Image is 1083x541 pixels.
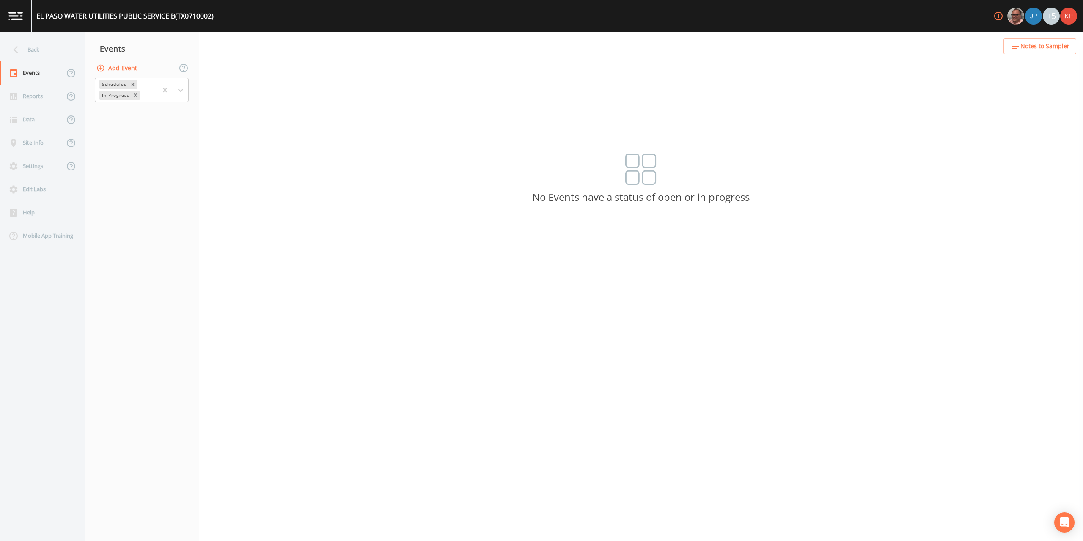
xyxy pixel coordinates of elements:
[95,60,140,76] button: Add Event
[131,91,140,100] div: Remove In Progress
[1060,8,1077,25] img: bfb79f8bb3f9c089c8282ca9eb011383
[625,154,657,185] img: svg%3e
[1003,38,1076,54] button: Notes to Sampler
[128,80,137,89] div: Remove Scheduled
[8,12,23,20] img: logo
[1007,8,1024,25] img: e2d790fa78825a4bb76dcb6ab311d44c
[1025,8,1042,25] div: Joshua gere Paul
[99,91,131,100] div: In Progress
[1054,512,1075,533] div: Open Intercom Messenger
[36,11,214,21] div: EL PASO WATER UTILITIES PUBLIC SERVICE B (TX0710002)
[85,38,199,59] div: Events
[199,193,1083,201] p: No Events have a status of open or in progress
[1007,8,1025,25] div: Mike Franklin
[1043,8,1060,25] div: +5
[1020,41,1069,52] span: Notes to Sampler
[1025,8,1042,25] img: 41241ef155101aa6d92a04480b0d0000
[99,80,128,89] div: Scheduled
